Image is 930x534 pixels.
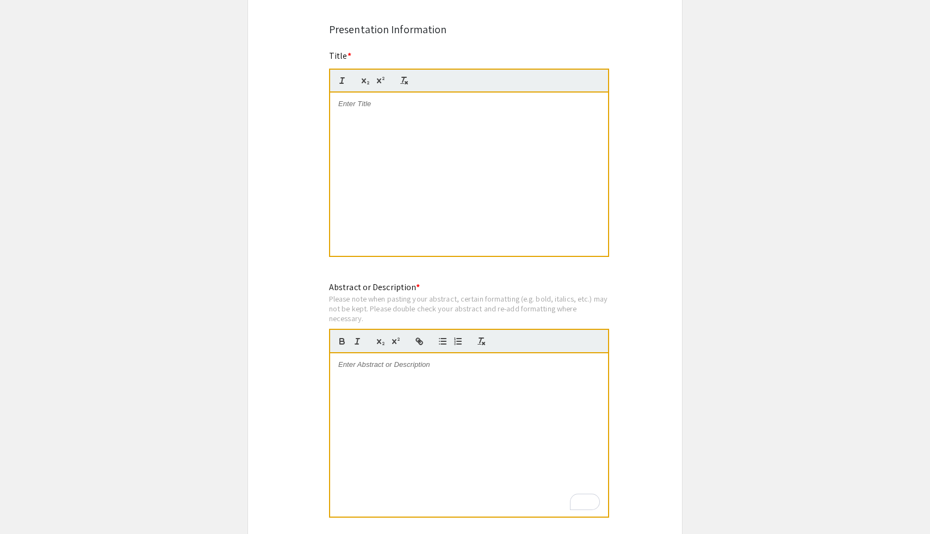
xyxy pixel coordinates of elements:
div: Please note when pasting your abstract, certain formatting (e.g. bold, italics, etc.) may not be ... [329,294,609,323]
div: Presentation Information [329,21,601,38]
mat-label: Abstract or Description [329,281,420,293]
iframe: Chat [8,485,46,526]
mat-label: Title [329,50,351,62]
div: To enrich screen reader interactions, please activate Accessibility in Grammarly extension settings [330,353,608,517]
